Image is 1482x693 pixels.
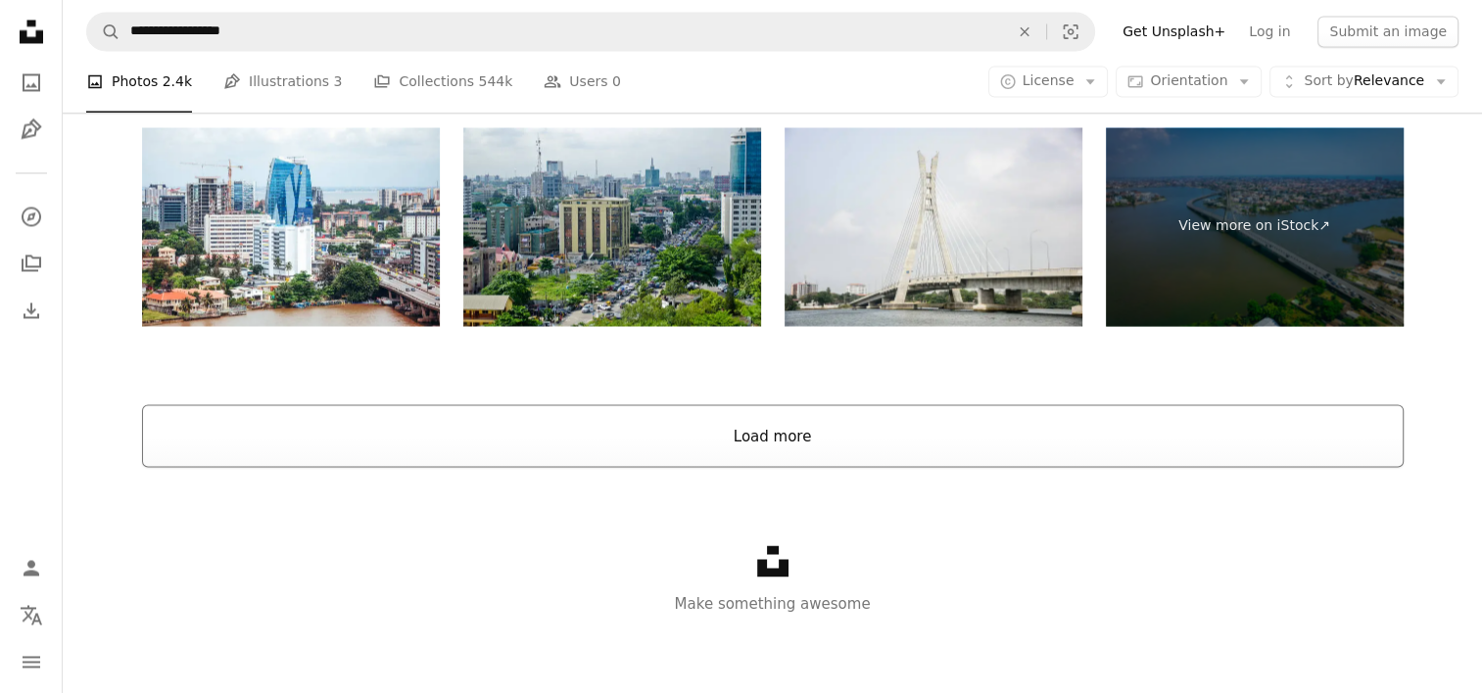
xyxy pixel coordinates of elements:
a: Log in / Sign up [12,548,51,587]
a: Log in [1237,16,1302,47]
span: Orientation [1150,73,1227,89]
a: Download History [12,291,51,330]
img: Lagos, Nigeria [142,127,440,326]
img: Lekki Ikoyi Link Bridge, Lagos, Nigeria [785,127,1082,326]
button: Search Unsplash [87,13,120,50]
span: 3 [334,71,343,93]
span: Sort by [1304,73,1353,89]
a: Illustrations 3 [223,51,342,114]
button: Orientation [1116,67,1262,98]
button: License [988,67,1109,98]
button: Menu [12,642,51,681]
a: Illustrations [12,110,51,149]
button: Visual search [1047,13,1094,50]
button: Language [12,595,51,634]
a: Users 0 [544,51,621,114]
span: Relevance [1304,72,1424,92]
p: Make something awesome [63,591,1482,615]
span: 544k [478,71,512,93]
button: Sort byRelevance [1269,67,1458,98]
button: Load more [142,404,1404,467]
span: 0 [612,71,621,93]
button: Submit an image [1317,16,1458,47]
form: Find visuals sitewide [86,12,1095,51]
button: Clear [1003,13,1046,50]
a: Get Unsplash+ [1111,16,1237,47]
a: View more on iStock↗ [1106,127,1404,326]
span: License [1023,73,1075,89]
a: Collections 544k [373,51,512,114]
a: Home — Unsplash [12,12,51,55]
a: Photos [12,63,51,102]
a: Explore [12,197,51,236]
img: Tuk tuk drivers and other road users travel around the port city of Lagos [463,127,761,326]
a: Collections [12,244,51,283]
